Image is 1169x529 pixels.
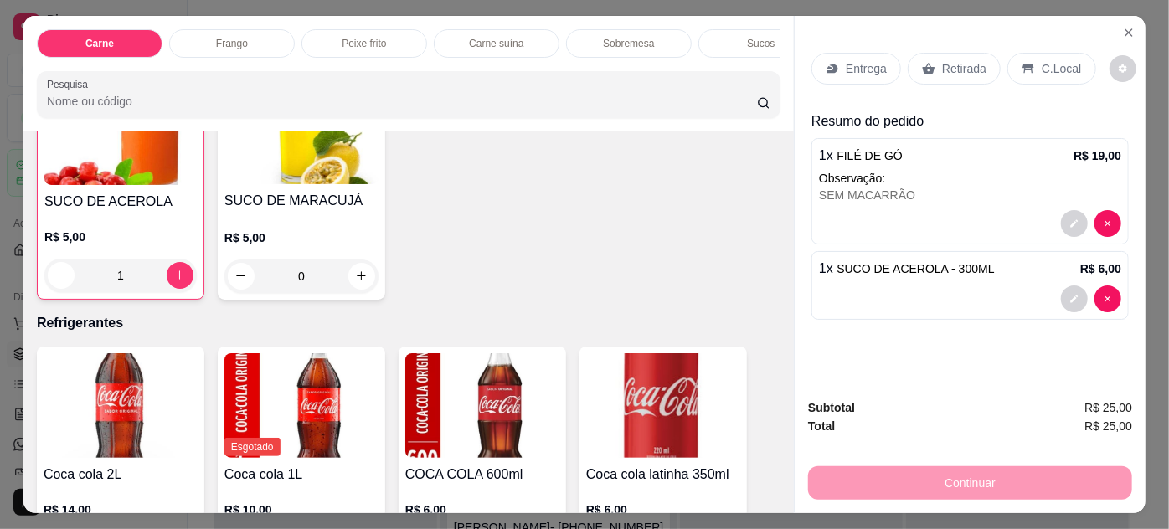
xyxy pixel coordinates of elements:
p: Observação: [819,170,1121,187]
h4: Coca cola latinha 350ml [586,465,740,485]
p: Refrigerantes [37,313,780,333]
img: product-image [586,353,740,458]
span: R$ 25,00 [1084,398,1132,417]
h4: SUCO DE ACEROLA [44,192,197,212]
p: R$ 14,00 [44,501,198,518]
strong: Total [808,419,835,433]
button: Close [1115,19,1142,46]
span: Esgotado [224,438,281,456]
p: Carne suína [469,37,523,50]
img: product-image [44,80,197,185]
p: R$ 5,00 [224,229,379,246]
strong: Subtotal [808,401,855,414]
p: C.Local [1042,60,1081,77]
h4: Coca cola 2L [44,465,198,485]
p: R$ 19,00 [1074,147,1121,164]
span: SUCO DE ACEROLA - 300ML [837,262,994,275]
img: product-image [224,80,379,184]
h4: Coca cola 1L [224,465,379,485]
img: product-image [405,353,559,458]
p: Retirada [942,60,986,77]
h4: COCA COLA 600ml [405,465,559,485]
button: decrease-product-quantity [1061,210,1088,237]
p: R$ 6,00 [586,501,740,518]
p: Sobremesa [603,37,654,50]
p: R$ 5,00 [44,229,197,245]
p: 1 x [819,146,903,166]
input: Pesquisa [47,93,757,110]
h4: SUCO DE MARACUJÁ [224,191,379,211]
p: R$ 6,00 [1080,260,1121,277]
img: product-image [224,353,379,458]
p: Entrega [846,60,887,77]
button: decrease-product-quantity [1094,285,1121,312]
img: product-image [44,353,198,458]
p: Frango [216,37,248,50]
span: FILÉ DE GÓ [837,149,903,162]
p: R$ 6,00 [405,501,559,518]
span: R$ 25,00 [1084,417,1132,435]
p: Sucos [747,37,775,50]
p: 1 x [819,259,995,279]
p: Resumo do pedido [811,111,1129,131]
p: Peixe frito [342,37,386,50]
button: decrease-product-quantity [1094,210,1121,237]
div: SEM MACARRÃO [819,187,1121,203]
label: Pesquisa [47,77,94,91]
button: decrease-product-quantity [1110,55,1136,82]
p: Carne [85,37,114,50]
p: R$ 10,00 [224,501,379,518]
button: decrease-product-quantity [1061,285,1088,312]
